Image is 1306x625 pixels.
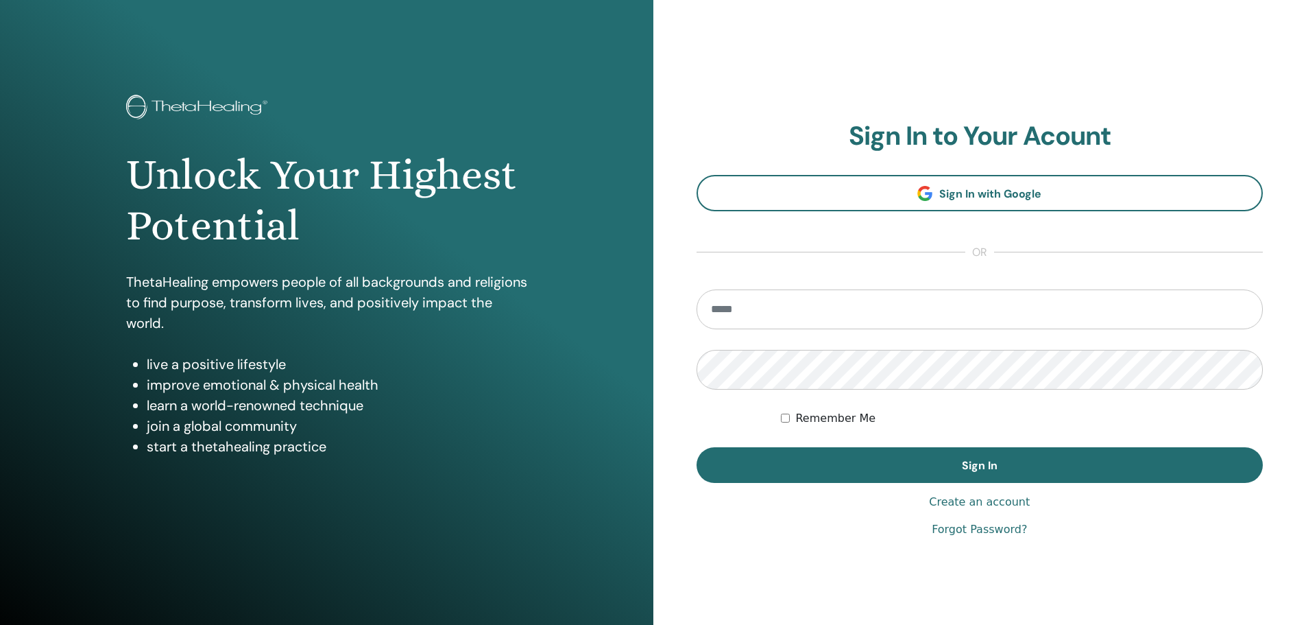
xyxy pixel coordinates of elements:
a: Forgot Password? [932,521,1027,538]
a: Sign In with Google [697,175,1263,211]
h2: Sign In to Your Acount [697,121,1263,152]
span: or [965,244,994,261]
li: learn a world-renowned technique [147,395,527,416]
span: Sign In with Google [939,187,1041,201]
li: improve emotional & physical health [147,375,527,395]
button: Sign In [697,447,1263,483]
div: Keep me authenticated indefinitely or until I manually logout [781,410,1263,427]
h1: Unlock Your Highest Potential [126,150,527,252]
li: join a global community [147,416,527,436]
label: Remember Me [795,410,875,427]
span: Sign In [962,458,997,473]
p: ThetaHealing empowers people of all backgrounds and religions to find purpose, transform lives, a... [126,272,527,333]
a: Create an account [929,494,1030,510]
li: start a thetahealing practice [147,436,527,457]
li: live a positive lifestyle [147,354,527,375]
